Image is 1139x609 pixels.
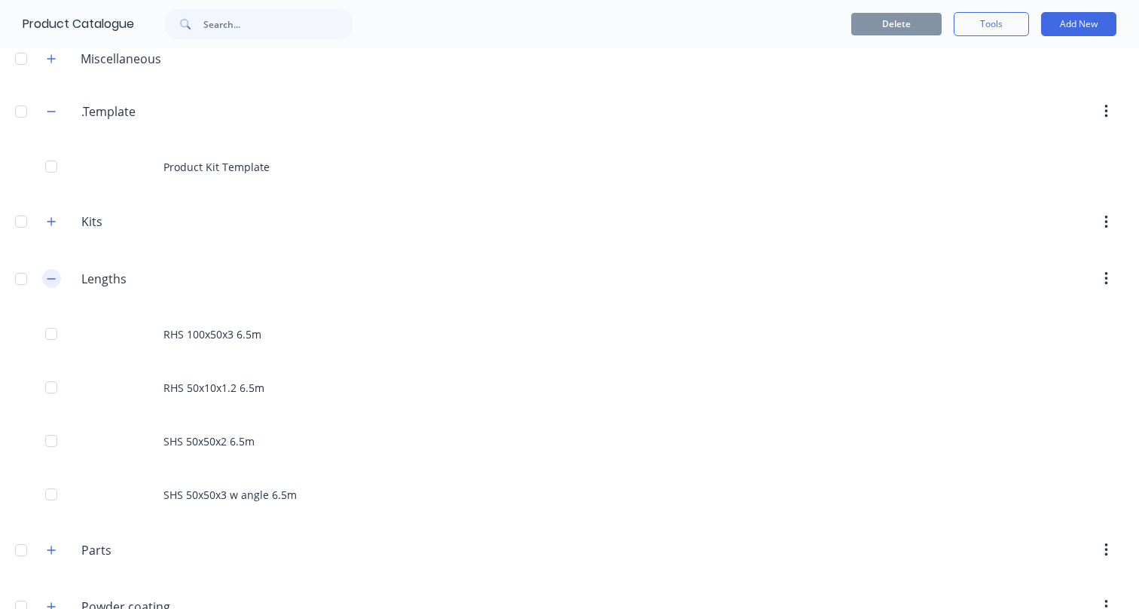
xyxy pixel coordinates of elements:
[81,103,260,121] input: Enter category name
[81,541,260,559] input: Enter category name
[203,9,353,39] input: Search...
[1041,12,1116,36] button: Add New
[81,270,260,288] input: Enter category name
[851,13,942,35] button: Delete
[81,213,260,231] input: Enter category name
[69,50,173,68] div: Miscellaneous
[954,12,1029,36] button: Tools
